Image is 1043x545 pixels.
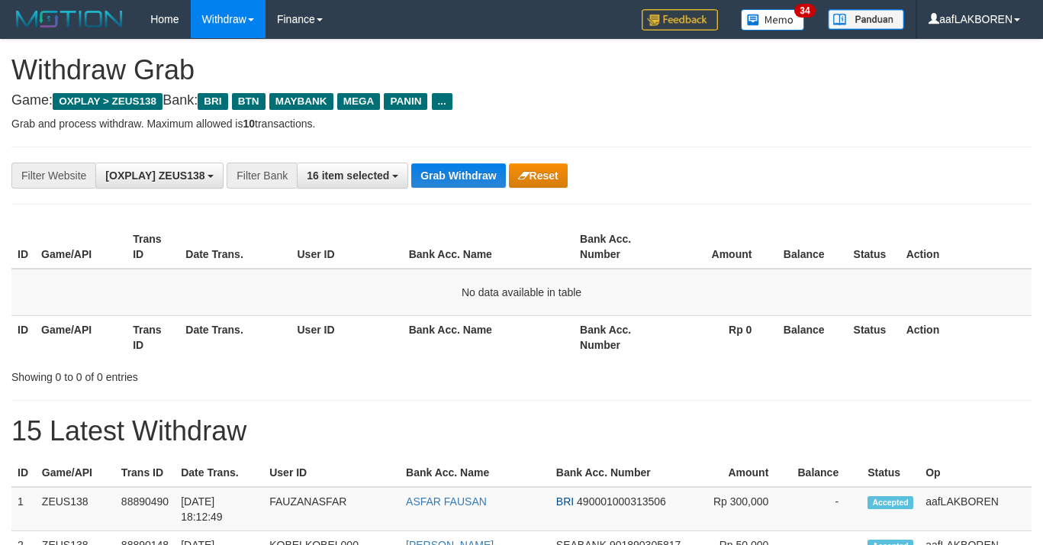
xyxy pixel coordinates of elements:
[179,225,291,269] th: Date Trans.
[665,225,774,269] th: Amount
[11,459,36,487] th: ID
[550,459,697,487] th: Bank Acc. Number
[175,459,263,487] th: Date Trans.
[400,459,550,487] th: Bank Acc. Name
[127,225,179,269] th: Trans ID
[642,9,718,31] img: Feedback.jpg
[697,487,792,531] td: Rp 300,000
[919,487,1032,531] td: aafLAKBOREN
[297,163,408,189] button: 16 item selected
[179,315,291,359] th: Date Trans.
[269,93,333,110] span: MAYBANK
[432,93,452,110] span: ...
[11,8,127,31] img: MOTION_logo.png
[11,363,423,385] div: Showing 0 to 0 of 0 entries
[577,495,666,508] span: Copy 490001000313506 to clipboard
[36,459,115,487] th: Game/API
[11,416,1032,447] h1: 15 Latest Withdraw
[95,163,224,189] button: [OXPLAY] ZEUS138
[384,93,427,110] span: PANIN
[919,459,1032,487] th: Op
[11,225,35,269] th: ID
[741,9,805,31] img: Button%20Memo.svg
[848,315,900,359] th: Status
[665,315,774,359] th: Rp 0
[411,163,505,188] button: Grab Withdraw
[848,225,900,269] th: Status
[774,315,847,359] th: Balance
[774,225,847,269] th: Balance
[11,163,95,189] div: Filter Website
[791,459,861,487] th: Balance
[35,225,127,269] th: Game/API
[291,315,403,359] th: User ID
[828,9,904,30] img: panduan.png
[243,118,255,130] strong: 10
[115,487,175,531] td: 88890490
[406,495,487,508] a: ASFAR FAUSAN
[403,225,574,269] th: Bank Acc. Name
[556,495,574,508] span: BRI
[11,269,1032,316] td: No data available in table
[861,459,919,487] th: Status
[115,459,175,487] th: Trans ID
[337,93,381,110] span: MEGA
[794,4,815,18] span: 34
[11,116,1032,131] p: Grab and process withdraw. Maximum allowed is transactions.
[307,169,389,182] span: 16 item selected
[36,487,115,531] td: ZEUS138
[403,315,574,359] th: Bank Acc. Name
[900,315,1032,359] th: Action
[227,163,297,189] div: Filter Bank
[574,315,665,359] th: Bank Acc. Number
[291,225,403,269] th: User ID
[263,459,400,487] th: User ID
[105,169,204,182] span: [OXPLAY] ZEUS138
[11,55,1032,85] h1: Withdraw Grab
[509,163,568,188] button: Reset
[198,93,227,110] span: BRI
[11,487,36,531] td: 1
[11,315,35,359] th: ID
[175,487,263,531] td: [DATE] 18:12:49
[263,487,400,531] td: FAUZANASFAR
[232,93,266,110] span: BTN
[574,225,665,269] th: Bank Acc. Number
[53,93,163,110] span: OXPLAY > ZEUS138
[11,93,1032,108] h4: Game: Bank:
[35,315,127,359] th: Game/API
[900,225,1032,269] th: Action
[127,315,179,359] th: Trans ID
[868,496,913,509] span: Accepted
[791,487,861,531] td: -
[697,459,792,487] th: Amount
